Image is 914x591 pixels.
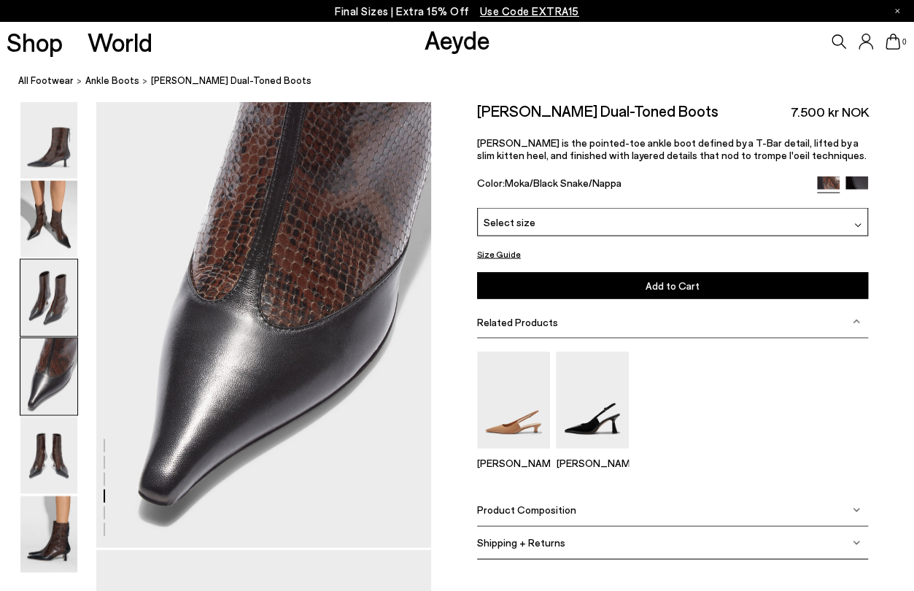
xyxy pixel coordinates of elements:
img: svg%3E [853,539,860,546]
img: Sila Dual-Toned Boots - Image 1 [20,102,77,179]
p: [PERSON_NAME] is the pointed-toe ankle boot defined by a T-Bar detail, lifted by a slim kitten he... [477,136,869,161]
a: Ankle Boots [85,73,139,88]
a: All Footwear [18,73,74,88]
img: Catrina Slingback Pumps [477,352,550,449]
span: Navigate to /collections/ss25-final-sizes [480,4,579,18]
img: Sila Dual-Toned Boots - Image 5 [20,417,77,494]
img: Fernanda Slingback Pumps [556,352,629,449]
img: Sila Dual-Toned Boots - Image 3 [20,260,77,336]
img: Sila Dual-Toned Boots - Image 2 [20,181,77,258]
span: Moka/Black Snake/Nappa [505,176,621,188]
span: Related Products [477,316,558,328]
span: 0 [900,38,907,46]
nav: breadcrumb [18,61,914,101]
span: Product Composition [477,503,576,516]
div: Color: [477,176,805,193]
button: Add to Cart [477,272,869,299]
a: 0 [886,34,900,50]
a: World [88,29,152,55]
button: Size Guide [477,245,521,263]
h2: [PERSON_NAME] Dual-Toned Boots [477,101,719,120]
span: Shipping + Returns [477,536,565,549]
span: Ankle Boots [85,74,139,86]
p: [PERSON_NAME] [556,457,629,469]
a: Fernanda Slingback Pumps [PERSON_NAME] [556,439,629,469]
a: Aeyde [424,24,489,55]
img: Sila Dual-Toned Boots - Image 6 [20,496,77,573]
p: [PERSON_NAME] [477,457,550,469]
span: [PERSON_NAME] Dual-Toned Boots [151,73,311,88]
img: svg%3E [854,222,861,229]
img: svg%3E [853,506,860,514]
span: 7.500 kr NOK [790,103,868,121]
span: Add to Cart [646,279,700,292]
a: Shop [7,29,63,55]
img: Sila Dual-Toned Boots - Image 4 [20,339,77,415]
p: Final Sizes | Extra 15% Off [335,2,579,20]
a: Catrina Slingback Pumps [PERSON_NAME] [477,439,550,469]
img: svg%3E [853,318,860,325]
span: Select size [484,215,535,230]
